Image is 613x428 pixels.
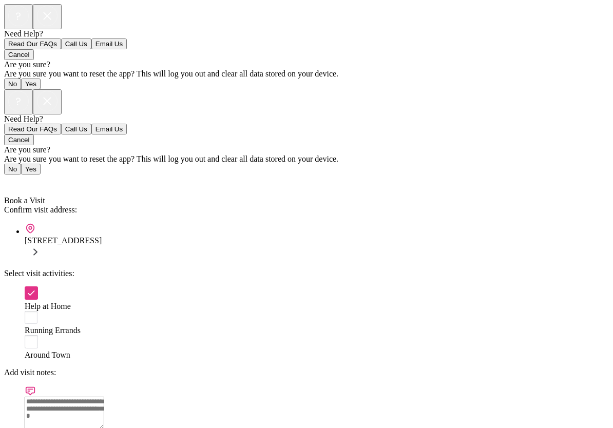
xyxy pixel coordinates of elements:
button: Cancel [4,134,34,145]
button: Read Our FAQs [4,124,61,134]
span: Running Errands [25,326,81,335]
span: Around Town [25,351,70,359]
button: Email Us [91,124,127,134]
span: Help at Home [25,302,71,310]
a: Back [4,178,27,186]
div: Are you sure? [4,60,609,69]
div: [STREET_ADDRESS] [25,236,609,245]
span: Book a Visit [4,196,45,205]
button: Yes [21,164,41,174]
button: Read Our FAQs [4,38,61,49]
div: Need Help? [4,114,609,124]
div: Add visit notes: [4,368,609,377]
button: No [4,164,21,174]
button: Yes [21,79,41,89]
span: Back [10,178,27,186]
button: No [4,79,21,89]
div: Select visit activities: [4,269,609,278]
div: Are you sure? [4,145,609,154]
button: Cancel [4,49,34,60]
div: Are you sure you want to reset the app? This will log you out and clear all data stored on your d... [4,154,609,164]
button: Call Us [61,124,91,134]
div: Need Help? [4,29,609,38]
div: Confirm visit address: [4,205,609,215]
button: Email Us [91,38,127,49]
div: Are you sure you want to reset the app? This will log you out and clear all data stored on your d... [4,69,609,79]
button: Call Us [61,38,91,49]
